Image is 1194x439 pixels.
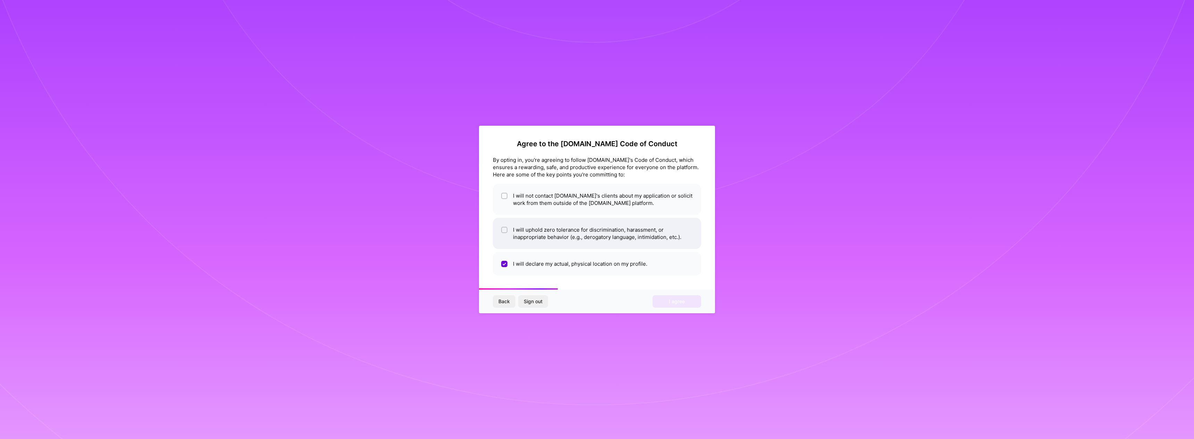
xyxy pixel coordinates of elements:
[524,298,543,305] span: Sign out
[493,295,515,308] button: Back
[493,252,701,276] li: I will declare my actual, physical location on my profile.
[518,295,548,308] button: Sign out
[493,140,701,148] h2: Agree to the [DOMAIN_NAME] Code of Conduct
[498,298,510,305] span: Back
[493,184,701,215] li: I will not contact [DOMAIN_NAME]'s clients about my application or solicit work from them outside...
[493,156,701,178] div: By opting in, you're agreeing to follow [DOMAIN_NAME]'s Code of Conduct, which ensures a rewardin...
[493,218,701,249] li: I will uphold zero tolerance for discrimination, harassment, or inappropriate behavior (e.g., der...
